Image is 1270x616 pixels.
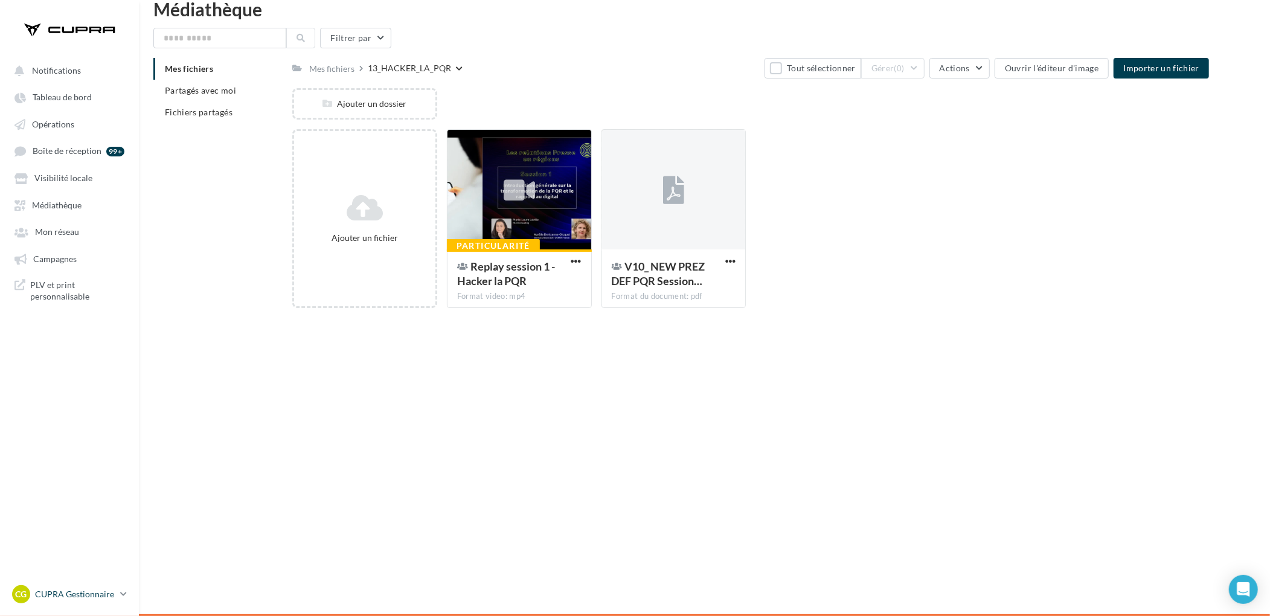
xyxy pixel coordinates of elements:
span: Mes fichiers [165,63,213,74]
span: (0) [894,63,905,73]
span: Campagnes [33,254,77,264]
div: Format video: mp4 [457,291,582,302]
button: Tout sélectionner [765,58,861,79]
a: Médiathèque [7,194,132,216]
a: PLV et print personnalisable [7,274,132,307]
span: Visibilité locale [34,173,92,184]
span: PLV et print personnalisable [30,279,124,303]
div: Particularité [447,239,540,252]
a: Boîte de réception 99+ [7,140,132,162]
span: Notifications [32,65,81,75]
div: Format du document: pdf [612,291,736,302]
a: Tableau de bord [7,86,132,107]
a: Campagnes [7,248,132,269]
div: Ajouter un dossier [294,98,435,110]
span: Actions [940,63,970,73]
button: Actions [929,58,990,79]
a: Opérations [7,113,132,135]
span: V10_ NEW PREZ DEF PQR Session 1 250925_ DEF partage (1) [612,260,705,287]
button: Ouvrir l'éditeur d'image [995,58,1109,79]
div: 13_HACKER_LA_PQR [368,62,451,74]
div: Ajouter un fichier [299,232,431,244]
button: Filtrer par [320,28,391,48]
button: Notifications [7,59,127,81]
a: Mon réseau [7,220,132,242]
span: Partagés avec moi [165,85,236,95]
span: Replay session 1 - Hacker la PQR [457,260,555,287]
button: Importer un fichier [1114,58,1209,79]
span: Opérations [32,119,74,129]
span: CG [16,588,27,600]
a: CG CUPRA Gestionnaire [10,583,129,606]
span: Boîte de réception [33,146,101,156]
span: Médiathèque [32,200,82,210]
a: Visibilité locale [7,167,132,188]
span: Tableau de bord [33,92,92,103]
p: CUPRA Gestionnaire [35,588,115,600]
div: 99+ [106,147,124,156]
span: Mon réseau [35,227,79,237]
div: Mes fichiers [309,63,354,75]
span: Importer un fichier [1123,63,1199,73]
button: Gérer(0) [861,58,925,79]
span: Fichiers partagés [165,107,233,117]
div: Open Intercom Messenger [1229,575,1258,604]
